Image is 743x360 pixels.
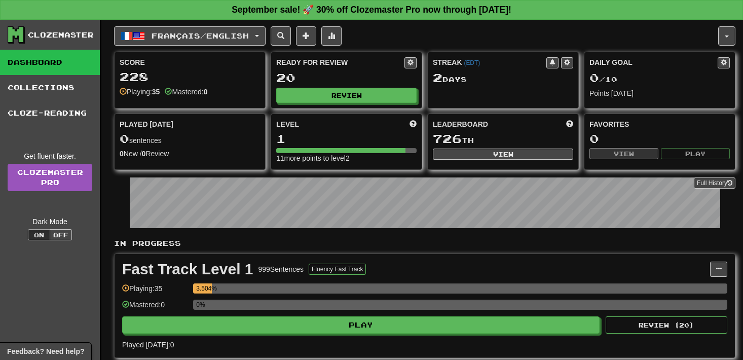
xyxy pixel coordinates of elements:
[120,119,173,129] span: Played [DATE]
[271,26,291,46] button: Search sentences
[120,70,260,83] div: 228
[114,238,735,248] p: In Progress
[410,119,417,129] span: Score more points to level up
[120,149,260,159] div: New / Review
[120,87,160,97] div: Playing:
[309,264,366,275] button: Fluency Fast Track
[258,264,304,274] div: 999 Sentences
[589,119,730,129] div: Favorites
[276,132,417,145] div: 1
[276,88,417,103] button: Review
[152,88,160,96] strong: 35
[122,316,600,334] button: Play
[433,70,442,85] span: 2
[196,283,212,294] div: 3.504%
[7,346,84,356] span: Open feedback widget
[433,71,573,85] div: Day s
[589,132,730,145] div: 0
[589,57,718,68] div: Daily Goal
[661,148,730,159] button: Play
[589,88,730,98] div: Points [DATE]
[122,300,188,316] div: Mastered: 0
[28,30,94,40] div: Clozemaster
[122,262,253,277] div: Fast Track Level 1
[276,57,404,67] div: Ready for Review
[120,131,129,146] span: 0
[120,150,124,158] strong: 0
[321,26,342,46] button: More stats
[8,164,92,191] a: ClozemasterPro
[433,57,546,67] div: Streak
[296,26,316,46] button: Add sentence to collection
[122,341,174,349] span: Played [DATE]: 0
[589,75,617,84] span: / 10
[28,229,50,240] button: On
[122,283,188,300] div: Playing: 35
[152,31,249,40] span: Français / English
[114,26,266,46] button: Français/English
[464,59,480,66] a: (EDT)
[50,229,72,240] button: Off
[694,177,735,189] button: Full History
[433,132,573,146] div: th
[606,316,727,334] button: Review (20)
[433,131,462,146] span: 726
[8,217,92,227] div: Dark Mode
[8,151,92,161] div: Get fluent faster.
[120,132,260,146] div: sentences
[433,119,488,129] span: Leaderboard
[276,71,417,84] div: 20
[276,119,299,129] span: Level
[589,70,599,85] span: 0
[433,149,573,160] button: View
[589,148,658,159] button: View
[142,150,146,158] strong: 0
[276,153,417,163] div: 11 more points to level 2
[232,5,511,15] strong: September sale! 🚀 30% off Clozemaster Pro now through [DATE]!
[566,119,573,129] span: This week in points, UTC
[120,57,260,67] div: Score
[165,87,207,97] div: Mastered:
[204,88,208,96] strong: 0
